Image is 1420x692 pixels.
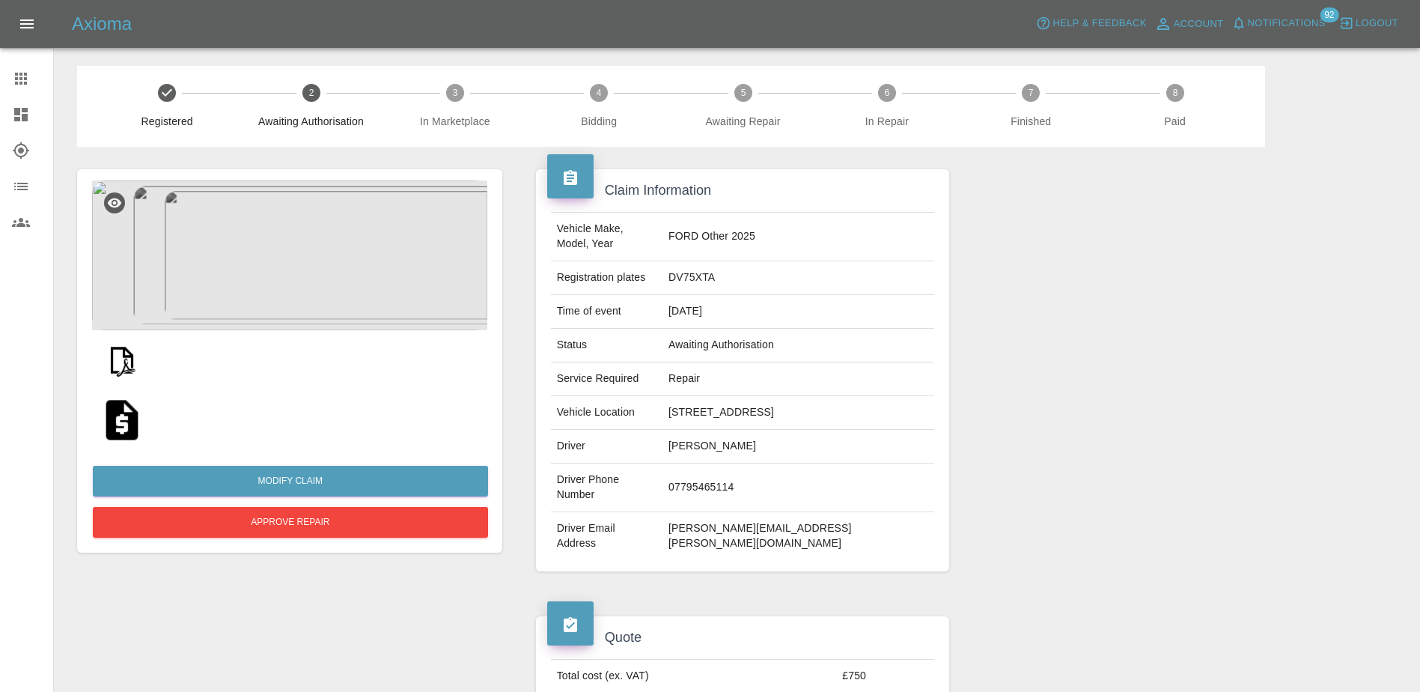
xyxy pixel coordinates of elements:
[245,114,377,129] span: Awaiting Authorisation
[551,329,662,362] td: Status
[740,88,746,98] text: 5
[551,295,662,329] td: Time of event
[92,180,487,330] img: 59761253-c4a7-49e8-9cb0-166cdc0378a9
[1151,12,1228,36] a: Account
[93,466,488,497] a: Modify Claim
[308,88,314,98] text: 2
[662,295,934,329] td: [DATE]
[662,362,934,396] td: Repair
[1032,12,1150,35] button: Help & Feedback
[101,114,233,129] span: Registered
[677,114,808,129] span: Awaiting Repair
[1029,88,1034,98] text: 7
[662,213,934,261] td: FORD Other 2025
[1228,12,1329,35] button: Notifications
[551,464,662,512] td: Driver Phone Number
[551,430,662,464] td: Driver
[551,512,662,560] td: Driver Email Address
[551,396,662,430] td: Vehicle Location
[551,261,662,295] td: Registration plates
[662,261,934,295] td: DV75XTA
[98,396,146,444] img: original/bfa4ba85-8aaf-4b76-ad96-352b9ece5d49
[547,180,939,201] h4: Claim Information
[1052,15,1146,32] span: Help & Feedback
[662,396,934,430] td: [STREET_ADDRESS]
[597,88,602,98] text: 4
[821,114,953,129] span: In Repair
[453,88,458,98] text: 3
[1174,16,1224,33] span: Account
[1320,7,1338,22] span: 92
[1356,15,1398,32] span: Logout
[662,512,934,560] td: [PERSON_NAME][EMAIL_ADDRESS][PERSON_NAME][DOMAIN_NAME]
[533,114,665,129] span: Bidding
[9,6,45,42] button: Open drawer
[72,12,132,36] h5: Axioma
[551,213,662,261] td: Vehicle Make, Model, Year
[965,114,1097,129] span: Finished
[551,362,662,396] td: Service Required
[1248,15,1326,32] span: Notifications
[885,88,890,98] text: 6
[98,336,146,384] img: 68e6924dab8d08a4d411b328
[1109,114,1240,129] span: Paid
[547,628,939,648] h4: Quote
[389,114,521,129] span: In Marketplace
[1335,12,1402,35] button: Logout
[1172,88,1177,98] text: 8
[662,464,934,512] td: 07795465114
[93,507,488,538] button: Approve Repair
[662,329,934,362] td: Awaiting Authorisation
[662,430,934,464] td: [PERSON_NAME]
